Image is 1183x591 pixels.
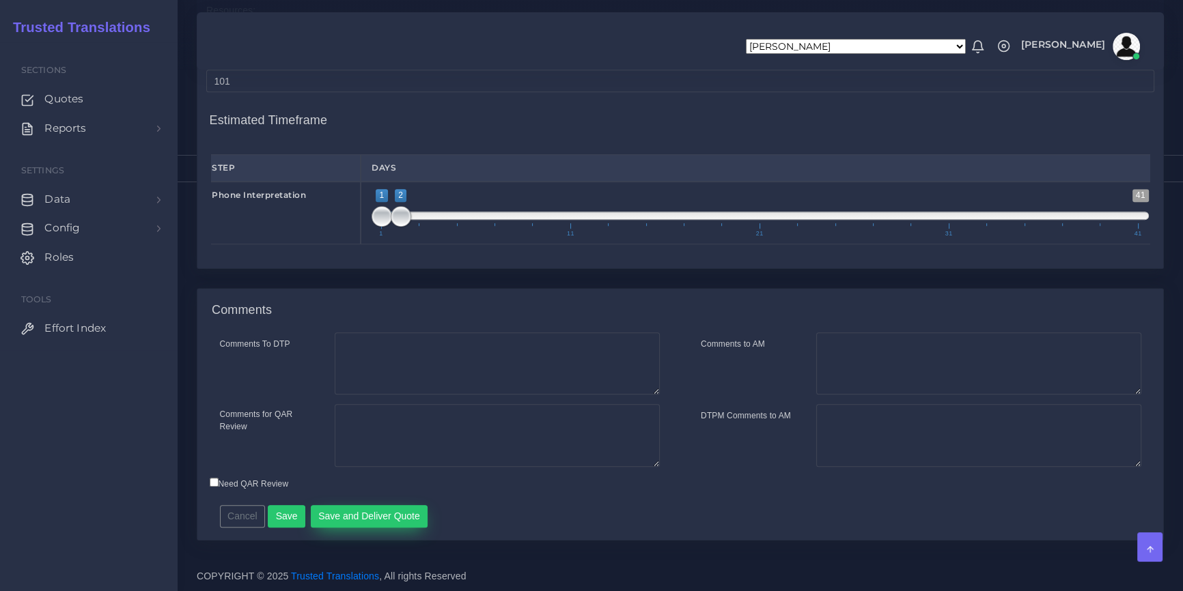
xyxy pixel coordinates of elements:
span: 41 [1132,189,1149,202]
a: Trusted Translations [3,16,150,39]
a: Quotes [10,85,167,113]
strong: Phone Interpretation [212,190,306,200]
span: , All rights Reserved [379,569,466,583]
span: 21 [754,231,766,237]
button: Save [268,505,305,528]
span: Roles [44,250,74,265]
h4: Estimated Timeframe [210,100,1152,128]
label: Need QAR Review [210,478,289,490]
a: Reports [10,114,167,143]
span: 31 [943,231,955,237]
span: 2 [395,189,406,202]
span: Settings [21,165,64,175]
span: Config [44,220,80,235]
label: Comments to AM [701,338,765,350]
span: Effort Index [44,321,106,336]
a: Trusted Translations [291,571,379,581]
span: [PERSON_NAME] [1021,40,1105,49]
a: Roles [10,243,167,272]
span: 11 [565,231,576,237]
strong: Step [212,162,235,173]
a: Effort Index [10,314,167,343]
span: COPYRIGHT © 2025 [197,569,467,583]
span: Data [44,192,70,207]
h4: Comments [212,303,272,318]
span: Tools [21,294,52,304]
span: 41 [1132,231,1144,237]
button: Save and Deliver Quote [311,505,428,528]
a: Config [10,214,167,242]
a: Cancel [220,510,266,521]
span: 1 [377,231,385,237]
span: Sections [21,65,66,75]
button: Cancel [220,505,266,528]
h2: Trusted Translations [3,19,150,35]
span: Quotes [44,91,83,106]
input: Need QAR Review [210,478,219,487]
label: Comments for QAR Review [220,408,315,433]
label: Comments To DTP [220,338,290,350]
span: 1 [376,189,387,202]
label: DTPM Comments to AM [701,409,791,422]
span: Reports [44,121,86,136]
a: Data [10,185,167,214]
a: [PERSON_NAME]avatar [1014,33,1145,60]
strong: Days [372,162,396,173]
img: avatar [1113,33,1140,60]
